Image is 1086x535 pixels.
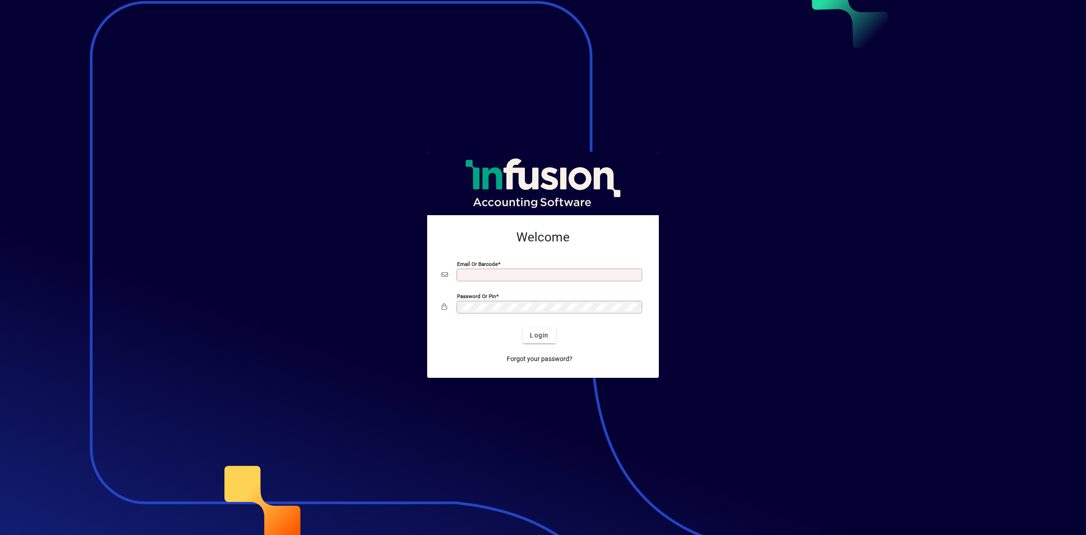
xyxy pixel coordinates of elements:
[530,331,548,340] span: Login
[457,261,498,267] mat-label: Email or Barcode
[457,293,496,299] mat-label: Password or Pin
[503,351,576,367] a: Forgot your password?
[523,327,556,343] button: Login
[442,230,644,245] h2: Welcome
[507,354,572,364] span: Forgot your password?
